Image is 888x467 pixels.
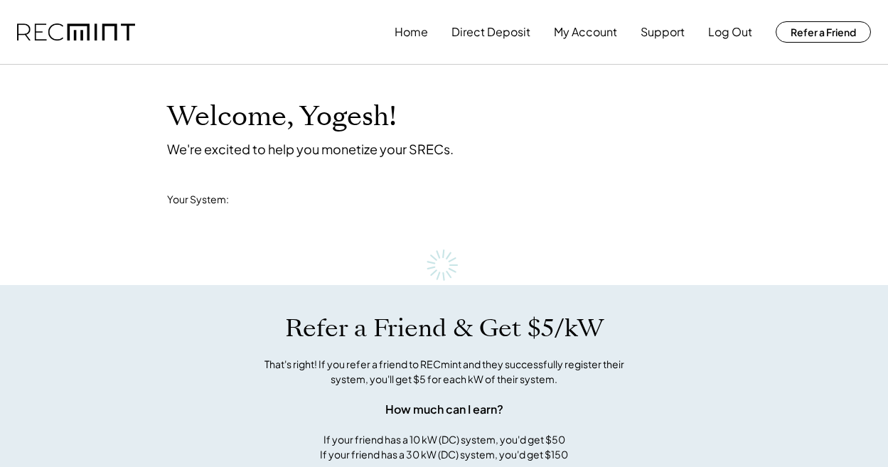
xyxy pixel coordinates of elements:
div: Your System: [167,193,229,207]
div: If your friend has a 10 kW (DC) system, you'd get $50 If your friend has a 30 kW (DC) system, you... [320,432,568,462]
button: Log Out [708,18,752,46]
button: Home [395,18,428,46]
h1: Refer a Friend & Get $5/kW [285,313,604,343]
h1: Welcome, Yogesh! [167,100,397,134]
div: How much can I earn? [385,401,503,418]
button: My Account [554,18,617,46]
button: Direct Deposit [451,18,530,46]
button: Refer a Friend [776,21,871,43]
div: We're excited to help you monetize your SRECs. [167,141,454,157]
button: Support [641,18,685,46]
div: That's right! If you refer a friend to RECmint and they successfully register their system, you'l... [249,357,640,387]
img: recmint-logotype%403x.png [17,23,135,41]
